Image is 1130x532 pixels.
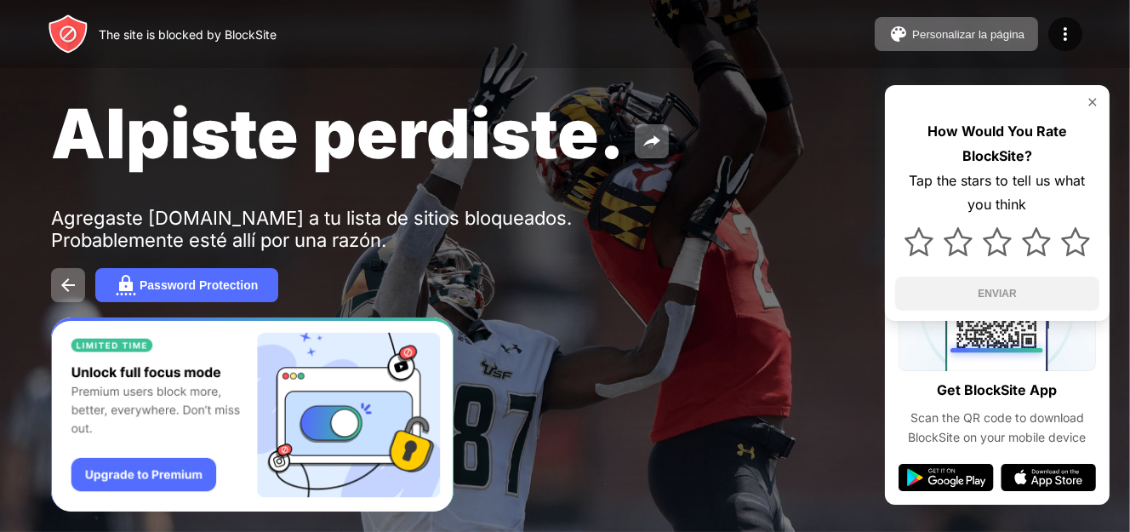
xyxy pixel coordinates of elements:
[1055,24,1076,44] img: menu-icon.svg
[1086,95,1099,109] img: rate-us-close.svg
[99,27,277,42] div: The site is blocked by BlockSite
[51,207,577,251] div: Agregaste [DOMAIN_NAME] a tu lista de sitios bloqueados. Probablemente esté allí por una razón.
[895,119,1099,169] div: How Would You Rate BlockSite?
[895,169,1099,218] div: Tap the stars to tell us what you think
[95,268,278,302] button: Password Protection
[116,275,136,295] img: password.svg
[1001,464,1096,491] img: app-store.svg
[895,277,1099,311] button: ENVIAR
[888,24,909,44] img: pallet.svg
[58,275,78,295] img: back.svg
[1061,227,1090,256] img: star.svg
[51,317,454,512] iframe: Banner
[642,131,662,152] img: share.svg
[983,227,1012,256] img: star.svg
[140,278,258,292] div: Password Protection
[899,409,1096,447] div: Scan the QR code to download BlockSite on your mobile device
[1022,227,1051,256] img: star.svg
[899,464,994,491] img: google-play.svg
[944,227,973,256] img: star.svg
[875,17,1038,51] button: Personalizar la página
[905,227,933,256] img: star.svg
[912,28,1024,41] div: Personalizar la página
[51,92,625,174] span: Alpiste perdiste.
[48,14,88,54] img: header-logo.svg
